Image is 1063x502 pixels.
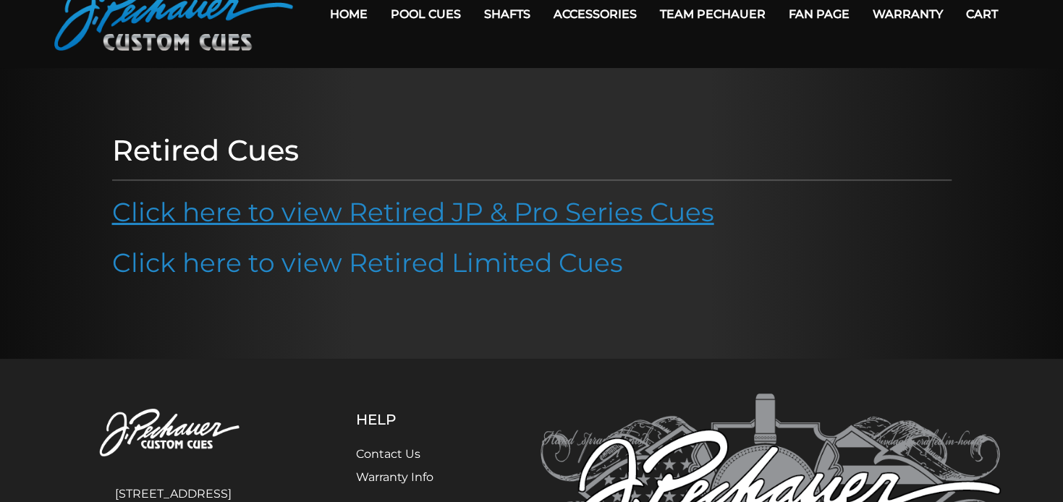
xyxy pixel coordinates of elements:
a: Click here to view Retired JP & Pro Series Cues [112,196,714,228]
a: Warranty Info [356,470,433,484]
a: Contact Us [356,447,420,461]
h1: Retired Cues [112,133,952,168]
a: Click here to view Retired Limited Cues [112,247,623,278]
img: Pechauer Custom Cues [63,393,284,474]
h5: Help [356,411,468,428]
